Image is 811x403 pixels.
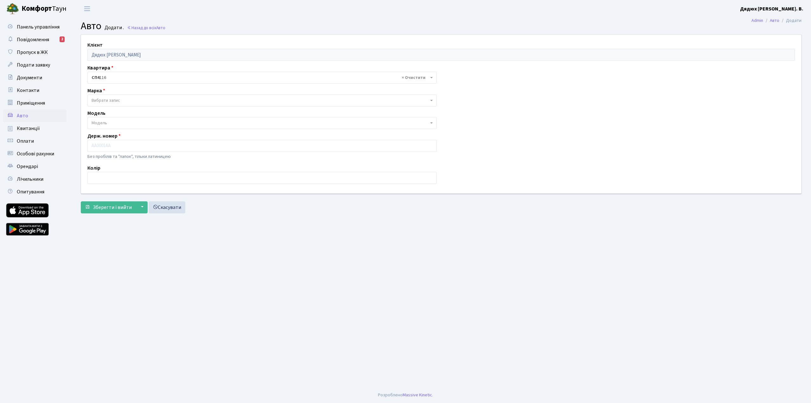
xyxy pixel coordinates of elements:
a: Особові рахунки [3,147,67,160]
label: Клієнт [87,41,103,49]
a: Повідомлення2 [3,33,67,46]
span: Квитанції [17,125,40,132]
span: Документи [17,74,42,81]
a: Опитування [3,185,67,198]
span: Приміщення [17,100,45,107]
li: Додати [779,17,801,24]
span: Зберегти і вийти [93,204,132,211]
img: logo.png [6,3,19,15]
span: Вибрати запис [92,97,120,104]
span: Авто [156,25,165,31]
p: Без пробілів та "лапок", тільки латиницею [87,153,437,160]
a: Пропуск в ЖК [3,46,67,59]
span: Повідомлення [17,36,49,43]
a: Скасувати [149,201,185,213]
a: Приміщення [3,97,67,109]
a: Дядюх [PERSON_NAME]. В. [740,5,803,13]
small: Додати . [103,25,124,31]
a: Назад до всіхАвто [127,25,165,31]
span: Модель [92,120,107,126]
span: Панель управління [17,23,60,30]
a: Admin [751,17,763,24]
nav: breadcrumb [742,14,811,27]
b: Комфорт [22,3,52,14]
label: Держ. номер [87,132,121,140]
a: Квитанції [3,122,67,135]
span: Оплати [17,138,34,145]
label: Марка [87,87,105,94]
span: <b>СП4</b>&nbsp;&nbsp;&nbsp;116 [92,75,429,81]
span: Подати заявку [17,62,50,68]
a: Панель управління [3,21,67,33]
label: Квартира [87,64,113,72]
a: Орендарі [3,160,67,173]
b: СП4 [92,75,99,81]
span: Авто [81,19,101,33]
span: Контакти [17,87,39,94]
span: <b>СП4</b>&nbsp;&nbsp;&nbsp;116 [87,72,437,84]
a: Авто [3,109,67,122]
a: Оплати [3,135,67,147]
span: Пропуск в ЖК [17,49,48,56]
span: Видалити всі елементи [402,75,425,81]
b: Дядюх [PERSON_NAME]. В. [740,5,803,12]
span: Авто [17,112,28,119]
label: Модель [87,109,105,117]
input: AA0001AA [87,140,437,152]
span: Таун [22,3,67,14]
div: 2 [60,36,65,42]
a: Лічильники [3,173,67,185]
button: Зберегти і вийти [81,201,136,213]
a: Документи [3,71,67,84]
span: Орендарі [17,163,38,170]
a: Авто [770,17,779,24]
a: Подати заявку [3,59,67,71]
div: Розроблено . [378,392,433,399]
label: Колір [87,164,100,172]
a: Massive Kinetic [403,392,432,398]
span: Лічильники [17,176,43,183]
span: Опитування [17,188,44,195]
a: Контакти [3,84,67,97]
span: Особові рахунки [17,150,54,157]
button: Переключити навігацію [79,3,95,14]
